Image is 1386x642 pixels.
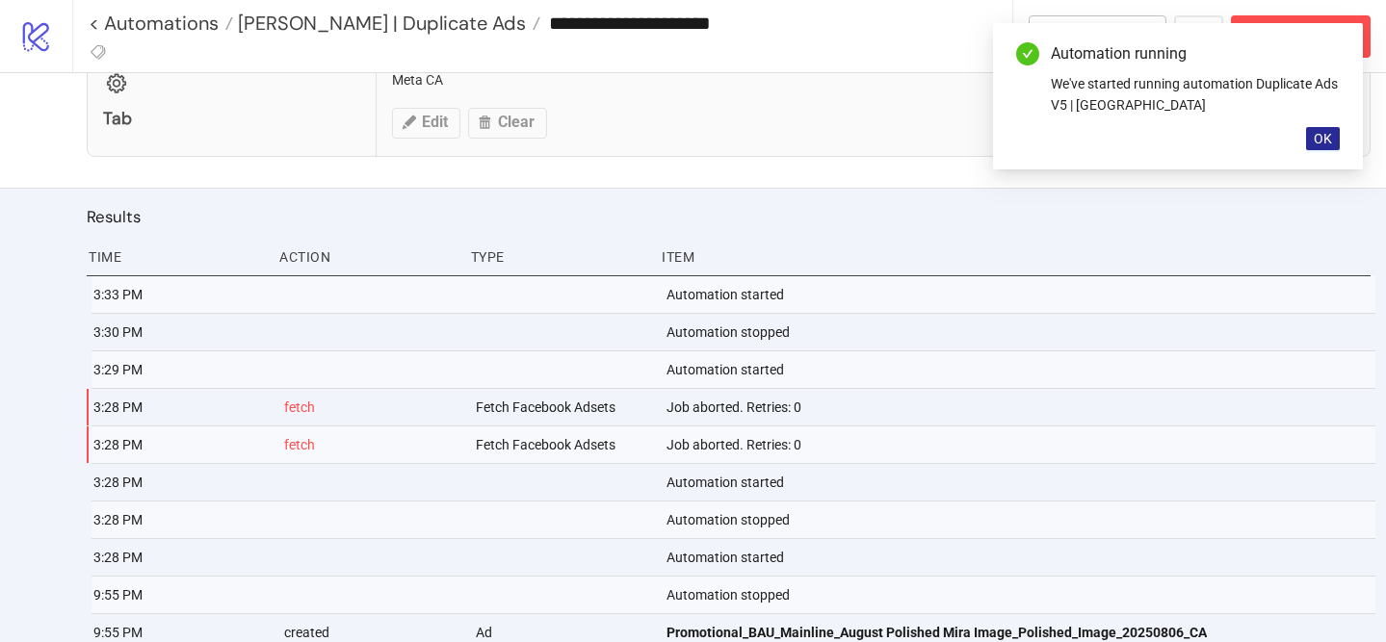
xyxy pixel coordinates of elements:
[89,13,233,33] a: < Automations
[1029,15,1167,58] button: To Builder
[1051,42,1340,65] div: Automation running
[665,351,1375,388] div: Automation started
[92,276,269,313] div: 3:33 PM
[233,13,540,33] a: [PERSON_NAME] | Duplicate Ads
[665,426,1375,463] div: Job aborted. Retries: 0
[660,239,1371,275] div: Item
[87,239,264,275] div: Time
[665,314,1375,350] div: Automation stopped
[474,389,651,425] div: Fetch Facebook Adsets
[92,426,269,463] div: 3:28 PM
[474,426,651,463] div: Fetch Facebook Adsets
[1231,15,1371,58] button: Abort Run
[92,314,269,350] div: 3:30 PM
[282,389,459,425] div: fetch
[1051,73,1340,116] div: We've started running automation Duplicate Ads V5 | [GEOGRAPHIC_DATA]
[92,501,269,538] div: 3:28 PM
[1314,131,1332,146] span: OK
[665,276,1375,313] div: Automation started
[233,11,526,36] span: [PERSON_NAME] | Duplicate Ads
[665,577,1375,613] div: Automation stopped
[92,351,269,388] div: 3:29 PM
[92,464,269,501] div: 3:28 PM
[282,426,459,463] div: fetch
[92,577,269,613] div: 9:55 PM
[1174,15,1223,58] button: ...
[92,389,269,425] div: 3:28 PM
[1306,127,1340,150] button: OK
[1016,42,1039,65] span: check-circle
[665,539,1375,576] div: Automation started
[665,464,1375,501] div: Automation started
[87,204,1371,229] h2: Results
[92,539,269,576] div: 3:28 PM
[469,239,646,275] div: Type
[665,501,1375,538] div: Automation stopped
[277,239,455,275] div: Action
[665,389,1375,425] div: Job aborted. Retries: 0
